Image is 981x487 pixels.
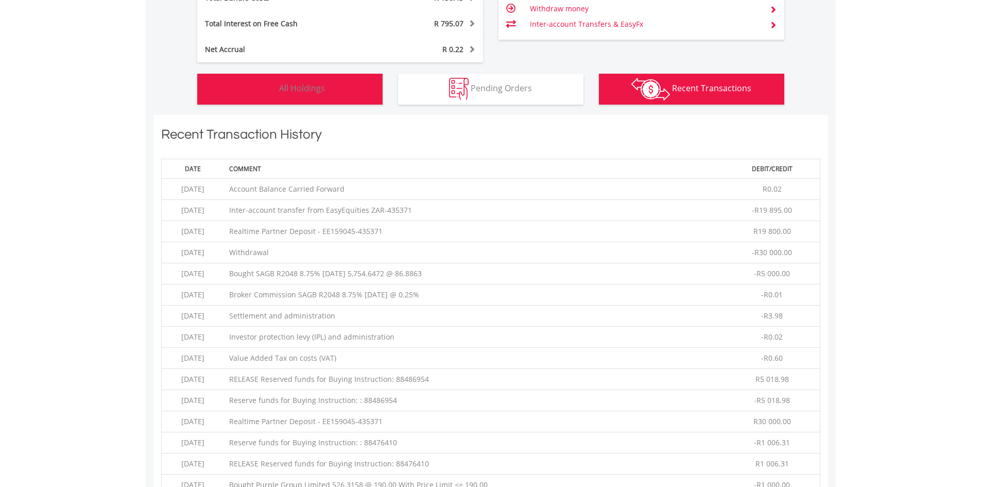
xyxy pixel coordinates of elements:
[530,16,761,32] td: Inter-account Transfers & EasyFx
[599,74,784,105] button: Recent Transactions
[631,78,670,100] img: transactions-zar-wht.png
[224,369,725,390] td: RELEASE Reserved funds for Buying Instruction: 88486954
[161,221,224,242] td: [DATE]
[224,179,725,200] td: Account Balance Carried Forward
[761,290,783,299] span: -R0.01
[752,247,792,257] span: -R30 000.00
[279,82,325,94] span: All Holdings
[761,332,783,342] span: -R0.02
[161,200,224,221] td: [DATE]
[224,327,725,348] td: Investor protection levy (IPL) and administration
[755,459,789,468] span: R1 006.31
[224,454,725,475] td: RELEASE Reserved funds for Buying Instruction: 88476410
[224,432,725,454] td: Reserve funds for Buying Instruction: : 88476410
[398,74,583,105] button: Pending Orders
[161,327,224,348] td: [DATE]
[161,348,224,369] td: [DATE]
[752,205,792,215] span: -R19 895.00
[755,374,789,384] span: R5 018.98
[161,369,224,390] td: [DATE]
[442,44,463,54] span: R 0.22
[224,159,725,178] th: Comment
[161,159,224,178] th: Date
[197,44,364,55] div: Net Accrual
[754,438,790,447] span: -R1 006.31
[224,390,725,411] td: Reserve funds for Buying Instruction: : 88486954
[161,390,224,411] td: [DATE]
[224,348,725,369] td: Value Added Tax on costs (VAT)
[763,184,782,194] span: R0.02
[754,395,790,405] span: -R5 018.98
[161,306,224,327] td: [DATE]
[224,306,725,327] td: Settlement and administration
[161,411,224,432] td: [DATE]
[161,263,224,284] td: [DATE]
[761,311,783,321] span: -R3.98
[471,82,532,94] span: Pending Orders
[224,263,725,284] td: Bought SAGB R2048 8.75% [DATE] 5,754.6472 @ 86.8863
[754,268,790,278] span: -R5 000.00
[672,82,751,94] span: Recent Transactions
[530,1,761,16] td: Withdraw money
[161,284,224,306] td: [DATE]
[224,221,725,242] td: Realtime Partner Deposit - EE159045-435371
[197,74,383,105] button: All Holdings
[761,353,783,363] span: -R0.60
[161,242,224,263] td: [DATE]
[161,179,224,200] td: [DATE]
[161,454,224,475] td: [DATE]
[753,226,791,236] span: R19 800.00
[197,19,364,29] div: Total Interest on Free Cash
[224,411,725,432] td: Realtime Partner Deposit - EE159045-435371
[753,416,791,426] span: R30 000.00
[255,78,277,100] img: holdings-wht.png
[224,200,725,221] td: Inter-account transfer from EasyEquities ZAR-435371
[434,19,463,28] span: R 795.07
[161,432,224,454] td: [DATE]
[725,159,820,178] th: Debit/Credit
[224,242,725,263] td: Withdrawal
[224,284,725,306] td: Broker Commission SAGB R2048 8.75% [DATE] @ 0.25%
[161,125,820,148] h1: Recent Transaction History
[449,78,469,100] img: pending_instructions-wht.png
